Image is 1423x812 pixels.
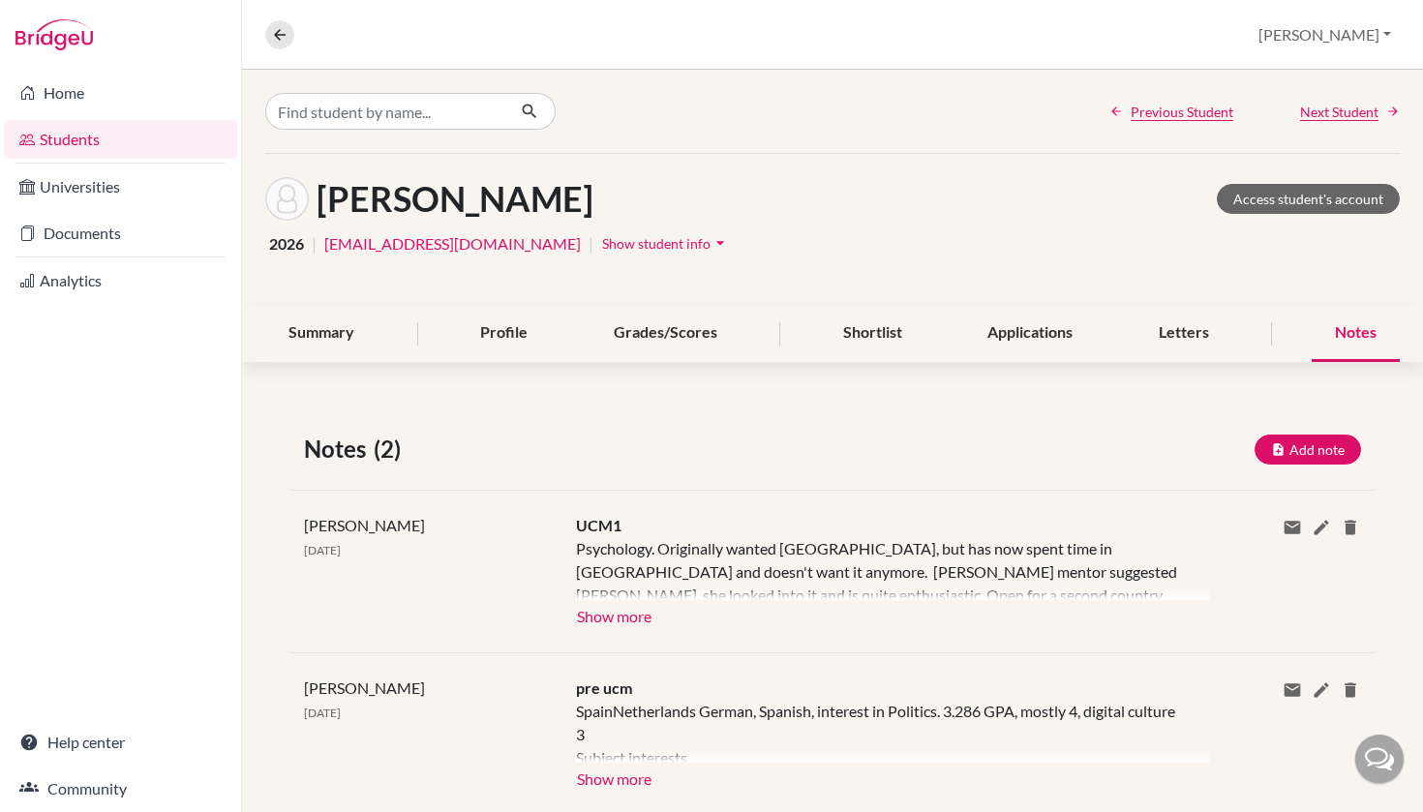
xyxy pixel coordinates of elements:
span: | [589,232,593,256]
button: Show more [576,600,652,629]
span: Show student info [602,235,711,252]
div: Applications [964,305,1096,362]
i: arrow_drop_down [711,233,730,253]
a: Universities [4,167,237,206]
a: Help center [4,723,237,762]
img: Niki Kosztolányi's avatar [265,177,309,221]
span: Previous Student [1131,102,1233,122]
span: [DATE] [304,706,341,720]
button: Add note [1255,435,1361,465]
div: Letters [1135,305,1232,362]
button: Show student infoarrow_drop_down [601,228,731,258]
a: Next Student [1300,102,1400,122]
a: Home [4,74,237,112]
div: Profile [457,305,551,362]
div: Shortlist [820,305,925,362]
input: Find student by name... [265,93,505,130]
div: Psychology. Originally wanted [GEOGRAPHIC_DATA], but has now spent time in [GEOGRAPHIC_DATA] and ... [576,537,1181,600]
div: Summary [265,305,378,362]
a: Community [4,769,237,808]
button: Show more [576,763,652,792]
span: 2026 [269,232,304,256]
a: Analytics [4,261,237,300]
span: UCM1 [576,516,621,534]
a: Access student's account [1217,184,1400,214]
span: Next Student [1300,102,1378,122]
span: | [312,232,317,256]
span: Help [45,14,84,31]
span: Notes [304,432,374,466]
span: [DATE] [304,543,341,557]
div: SpainNetherlands German, Spanish, interest in Politics. 3.286 GPA, mostly 4, digital culture 3 Su... [576,700,1181,763]
h1: [PERSON_NAME] [317,178,593,220]
span: (2) [374,432,409,466]
a: Previous Student [1109,102,1233,122]
div: Notes [1312,305,1400,362]
span: [PERSON_NAME] [304,516,425,534]
a: Students [4,120,237,159]
span: [PERSON_NAME] [304,678,425,697]
a: [EMAIL_ADDRESS][DOMAIN_NAME] [324,232,581,256]
span: pre ucm [576,678,632,697]
img: Bridge-U [15,19,93,50]
div: Grades/Scores [590,305,741,362]
button: [PERSON_NAME] [1250,16,1400,53]
a: Documents [4,214,237,253]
